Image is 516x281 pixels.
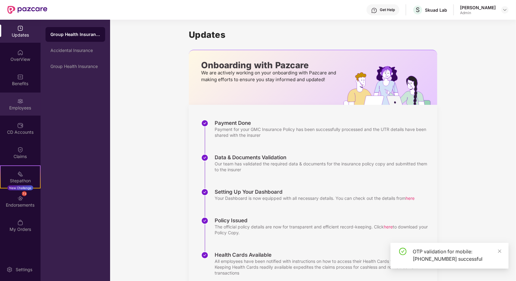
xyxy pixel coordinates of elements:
[17,171,23,177] img: svg+xml;base64,PHN2ZyB4bWxucz0iaHR0cDovL3d3dy53My5vcmcvMjAwMC9zdmciIHdpZHRoPSIyMSIgaGVpZ2h0PSIyMC...
[50,64,100,69] div: Group Health Insurance
[14,267,34,273] div: Settings
[215,154,431,161] div: Data & Documents Validation
[22,191,27,196] div: 73
[498,249,502,253] span: close
[17,98,23,104] img: svg+xml;base64,PHN2ZyBpZD0iRW1wbG95ZWVzIiB4bWxucz0iaHR0cDovL3d3dy53My5vcmcvMjAwMC9zdmciIHdpZHRoPS...
[460,10,496,15] div: Admin
[201,251,208,259] img: svg+xml;base64,PHN2ZyBpZD0iU3RlcC1Eb25lLTMyeDMyIiB4bWxucz0iaHR0cDovL3d3dy53My5vcmcvMjAwMC9zdmciIH...
[201,154,208,161] img: svg+xml;base64,PHN2ZyBpZD0iU3RlcC1Eb25lLTMyeDMyIiB4bWxucz0iaHR0cDovL3d3dy53My5vcmcvMjAwMC9zdmciIH...
[416,6,420,14] span: S
[215,217,431,224] div: Policy Issued
[380,7,395,12] div: Get Help
[215,251,431,258] div: Health Cards Available
[371,7,377,14] img: svg+xml;base64,PHN2ZyBpZD0iSGVscC0zMngzMiIgeG1sbnM9Imh0dHA6Ly93d3cudzMub3JnLzIwMDAvc3ZnIiB3aWR0aD...
[7,6,47,14] img: New Pazcare Logo
[17,74,23,80] img: svg+xml;base64,PHN2ZyBpZD0iQmVuZWZpdHMiIHhtbG5zPSJodHRwOi8vd3d3LnczLm9yZy8yMDAwL3N2ZyIgd2lkdGg9Ij...
[215,188,415,195] div: Setting Up Your Dashboard
[201,69,338,83] p: We are actively working on your onboarding with Pazcare and making efforts to ensure you stay inf...
[50,31,100,38] div: Group Health Insurance
[201,217,208,224] img: svg+xml;base64,PHN2ZyBpZD0iU3RlcC1Eb25lLTMyeDMyIiB4bWxucz0iaHR0cDovL3d3dy53My5vcmcvMjAwMC9zdmciIH...
[425,7,447,13] div: Skuad Lab
[189,30,437,40] h1: Updates
[406,196,415,201] span: here
[215,195,415,201] div: Your Dashboard is now equipped with all necessary details. You can check out the details from
[201,120,208,127] img: svg+xml;base64,PHN2ZyBpZD0iU3RlcC1Eb25lLTMyeDMyIiB4bWxucz0iaHR0cDovL3d3dy53My5vcmcvMjAwMC9zdmciIH...
[215,120,431,126] div: Payment Done
[1,178,40,184] div: Stepathon
[399,248,407,255] span: check-circle
[17,122,23,129] img: svg+xml;base64,PHN2ZyBpZD0iQ0RfQWNjb3VudHMiIGRhdGEtbmFtZT0iQ0QgQWNjb3VudHMiIHhtbG5zPSJodHRwOi8vd3...
[17,147,23,153] img: svg+xml;base64,PHN2ZyBpZD0iQ2xhaW0iIHhtbG5zPSJodHRwOi8vd3d3LnczLm9yZy8yMDAwL3N2ZyIgd2lkdGg9IjIwIi...
[502,7,507,12] img: svg+xml;base64,PHN2ZyBpZD0iRHJvcGRvd24tMzJ4MzIiIHhtbG5zPSJodHRwOi8vd3d3LnczLm9yZy8yMDAwL3N2ZyIgd2...
[6,267,13,273] img: svg+xml;base64,PHN2ZyBpZD0iU2V0dGluZy0yMHgyMCIgeG1sbnM9Imh0dHA6Ly93d3cudzMub3JnLzIwMDAvc3ZnIiB3aW...
[460,5,496,10] div: [PERSON_NAME]
[17,220,23,226] img: svg+xml;base64,PHN2ZyBpZD0iTXlfT3JkZXJzIiBkYXRhLW5hbWU9Ik15IE9yZGVycyIgeG1sbnM9Imh0dHA6Ly93d3cudz...
[17,49,23,56] img: svg+xml;base64,PHN2ZyBpZD0iSG9tZSIgeG1sbnM9Imh0dHA6Ly93d3cudzMub3JnLzIwMDAvc3ZnIiB3aWR0aD0iMjAiIG...
[201,188,208,196] img: svg+xml;base64,PHN2ZyBpZD0iU3RlcC1Eb25lLTMyeDMyIiB4bWxucz0iaHR0cDovL3d3dy53My5vcmcvMjAwMC9zdmciIH...
[215,224,431,235] div: The official policy details are now for transparent and efficient record-keeping. Click to downlo...
[215,258,431,276] div: All employees have been notified with instructions on how to access their Health Cards from our A...
[17,25,23,31] img: svg+xml;base64,PHN2ZyBpZD0iVXBkYXRlZCIgeG1sbnM9Imh0dHA6Ly93d3cudzMub3JnLzIwMDAvc3ZnIiB3aWR0aD0iMj...
[50,48,100,53] div: Accidental Insurance
[7,185,33,190] div: New Challenge
[343,66,437,105] img: hrOnboarding
[215,126,431,138] div: Payment for your GMC Insurance Policy has been successfully processed and the UTR details have be...
[215,161,431,172] div: Our team has validated the required data & documents for the insurance policy copy and submitted ...
[17,195,23,201] img: svg+xml;base64,PHN2ZyBpZD0iRW5kb3JzZW1lbnRzIiB4bWxucz0iaHR0cDovL3d3dy53My5vcmcvMjAwMC9zdmciIHdpZH...
[413,248,501,263] div: OTP validation for mobile: [PHONE_NUMBER] successful
[384,224,393,229] span: here
[201,62,338,68] p: Onboarding with Pazcare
